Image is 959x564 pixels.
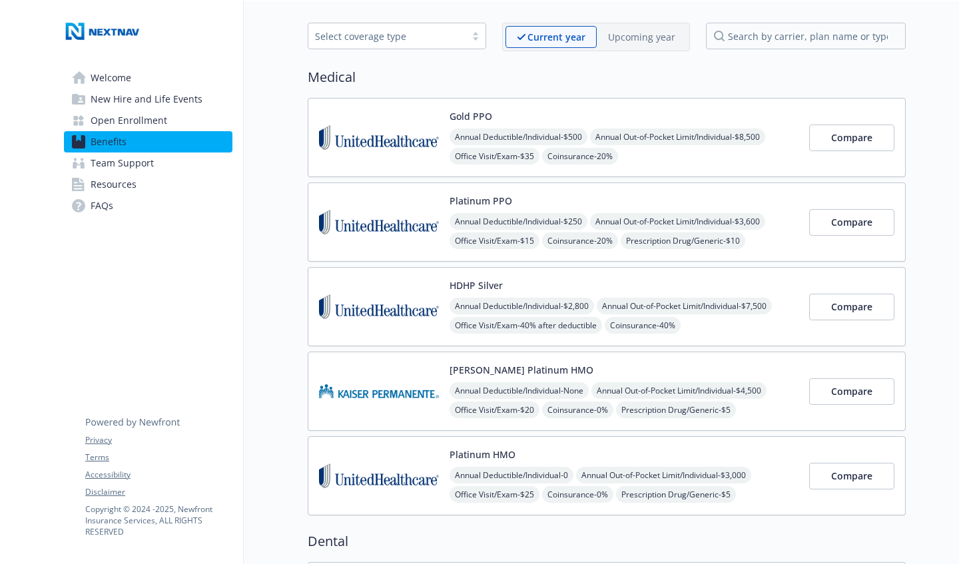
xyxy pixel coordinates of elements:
[450,402,539,418] span: Office Visit/Exam - $20
[831,385,872,398] span: Compare
[621,232,745,249] span: Prescription Drug/Generic - $10
[319,278,439,335] img: United Healthcare Insurance Company carrier logo
[64,89,232,110] a: New Hire and Life Events
[831,131,872,144] span: Compare
[85,469,232,481] a: Accessibility
[450,298,594,314] span: Annual Deductible/Individual - $2,800
[542,486,613,503] span: Coinsurance - 0%
[91,89,202,110] span: New Hire and Life Events
[809,378,894,405] button: Compare
[809,463,894,489] button: Compare
[590,129,765,145] span: Annual Out-of-Pocket Limit/Individual - $8,500
[91,174,137,195] span: Resources
[542,402,613,418] span: Coinsurance - 0%
[450,467,573,483] span: Annual Deductible/Individual - 0
[605,317,681,334] span: Coinsurance - 40%
[450,382,589,399] span: Annual Deductible/Individual - None
[809,125,894,151] button: Compare
[450,278,503,292] button: HDHP Silver
[576,467,751,483] span: Annual Out-of-Pocket Limit/Individual - $3,000
[450,317,602,334] span: Office Visit/Exam - 40% after deductible
[597,298,772,314] span: Annual Out-of-Pocket Limit/Individual - $7,500
[809,294,894,320] button: Compare
[319,363,439,420] img: Kaiser Permanente Insurance Company carrier logo
[608,30,675,44] p: Upcoming year
[450,109,492,123] button: Gold PPO
[542,232,618,249] span: Coinsurance - 20%
[85,434,232,446] a: Privacy
[319,194,439,250] img: United Healthcare Insurance Company carrier logo
[591,382,767,399] span: Annual Out-of-Pocket Limit/Individual - $4,500
[64,110,232,131] a: Open Enrollment
[527,30,585,44] p: Current year
[319,447,439,504] img: United Healthcare Insurance Company carrier logo
[91,195,113,216] span: FAQs
[85,486,232,498] a: Disclaimer
[91,131,127,152] span: Benefits
[706,23,906,49] input: search by carrier, plan name or type
[85,451,232,463] a: Terms
[319,109,439,166] img: United Healthcare Insurance Company carrier logo
[542,148,618,164] span: Coinsurance - 20%
[616,486,736,503] span: Prescription Drug/Generic - $5
[616,402,736,418] span: Prescription Drug/Generic - $5
[450,447,515,461] button: Platinum HMO
[308,531,906,551] h2: Dental
[91,67,131,89] span: Welcome
[64,131,232,152] a: Benefits
[91,110,167,131] span: Open Enrollment
[831,300,872,313] span: Compare
[85,503,232,537] p: Copyright © 2024 - 2025 , Newfront Insurance Services, ALL RIGHTS RESERVED
[64,67,232,89] a: Welcome
[450,486,539,503] span: Office Visit/Exam - $25
[450,363,593,377] button: [PERSON_NAME] Platinum HMO
[91,152,154,174] span: Team Support
[64,195,232,216] a: FAQs
[809,209,894,236] button: Compare
[308,67,906,87] h2: Medical
[64,152,232,174] a: Team Support
[450,129,587,145] span: Annual Deductible/Individual - $500
[831,216,872,228] span: Compare
[450,148,539,164] span: Office Visit/Exam - $35
[831,469,872,482] span: Compare
[450,232,539,249] span: Office Visit/Exam - $15
[315,29,459,43] div: Select coverage type
[590,213,765,230] span: Annual Out-of-Pocket Limit/Individual - $3,600
[64,174,232,195] a: Resources
[450,213,587,230] span: Annual Deductible/Individual - $250
[450,194,512,208] button: Platinum PPO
